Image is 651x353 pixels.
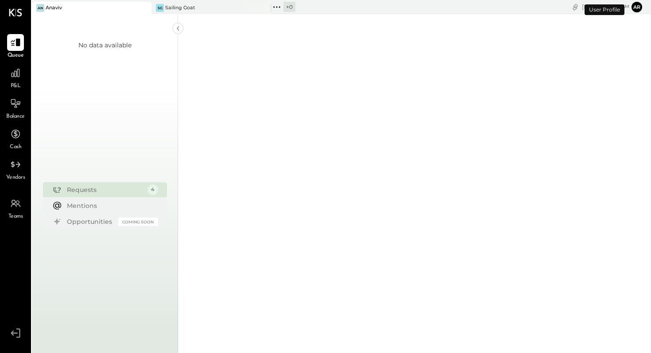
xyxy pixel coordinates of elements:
[165,4,195,12] div: Sailing Goat
[632,2,642,12] button: ar
[118,218,158,226] div: Coming Soon
[156,4,164,12] div: SG
[603,3,620,11] span: 11 : 22
[0,34,31,60] a: Queue
[67,185,143,194] div: Requests
[67,217,114,226] div: Opportunities
[8,213,23,221] span: Teams
[147,184,158,195] div: 4
[571,2,580,12] div: copy link
[585,4,624,15] div: User Profile
[6,174,25,182] span: Vendors
[8,52,24,60] span: Queue
[78,41,132,50] div: No data available
[0,65,31,90] a: P&L
[46,4,62,12] div: Anaviv
[6,113,25,121] span: Balance
[0,156,31,182] a: Vendors
[283,2,295,12] div: + 0
[10,143,21,151] span: Cash
[36,4,44,12] div: An
[11,82,21,90] span: P&L
[0,95,31,121] a: Balance
[622,4,629,10] span: am
[582,3,629,11] div: [DATE]
[67,201,154,210] div: Mentions
[0,126,31,151] a: Cash
[0,195,31,221] a: Teams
